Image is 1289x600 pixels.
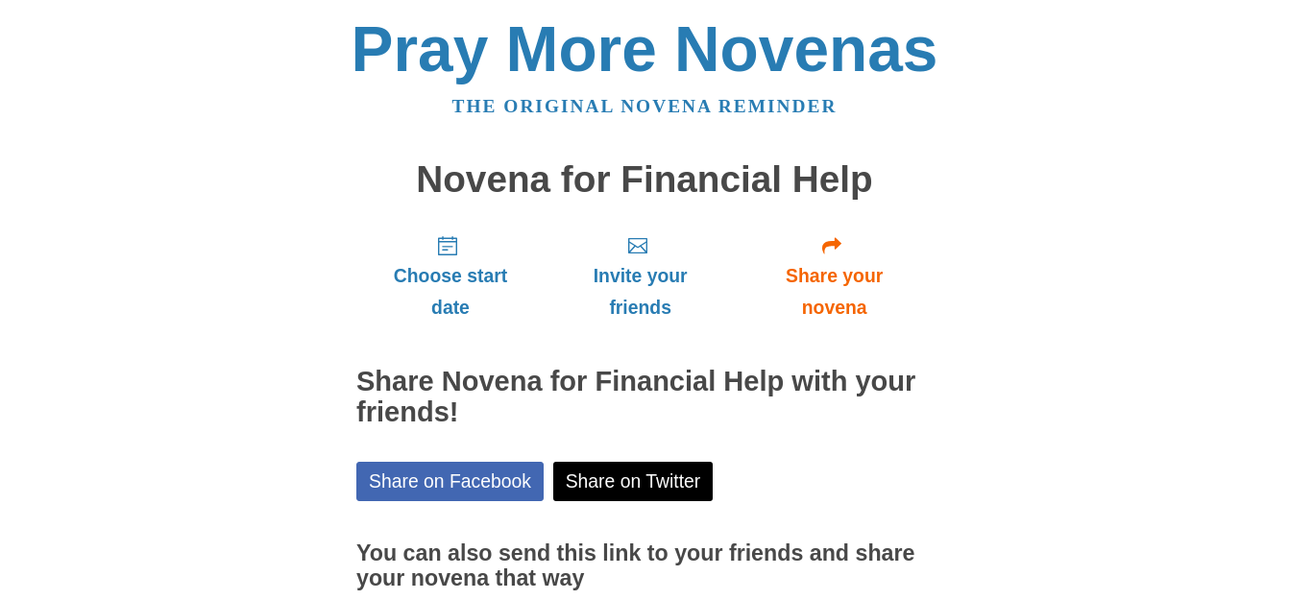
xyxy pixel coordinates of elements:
[352,13,938,84] a: Pray More Novenas
[564,260,717,324] span: Invite your friends
[553,462,714,501] a: Share on Twitter
[755,260,913,324] span: Share your novena
[356,367,933,428] h2: Share Novena for Financial Help with your friends!
[356,541,933,590] h3: You can also send this link to your friends and share your novena that way
[736,219,933,333] a: Share your novena
[452,96,838,116] a: The original novena reminder
[376,260,525,324] span: Choose start date
[356,219,545,333] a: Choose start date
[356,159,933,201] h1: Novena for Financial Help
[545,219,736,333] a: Invite your friends
[356,462,544,501] a: Share on Facebook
